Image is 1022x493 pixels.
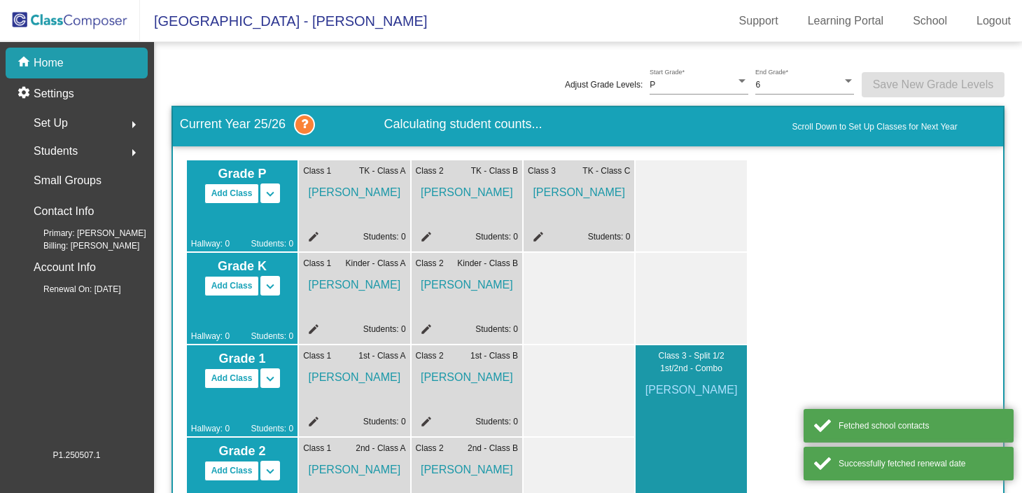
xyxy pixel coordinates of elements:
div: Fetched school contacts [839,419,1003,432]
button: Add Class [204,183,260,204]
mat-icon: keyboard_arrow_down [262,463,279,480]
span: 2nd - Class B [468,442,518,454]
span: Class 3 - Split 1/2 [640,349,742,362]
span: [PERSON_NAME] [416,454,518,478]
mat-icon: keyboard_arrow_down [262,278,279,295]
a: School [902,10,958,32]
span: Grade 1 [191,349,293,368]
span: Grade 2 [191,442,293,461]
a: Students: 0 [475,232,518,242]
mat-icon: edit [528,230,545,247]
span: P [650,80,655,90]
span: Hallway: 0 [191,237,230,250]
span: Hallway: 0 [191,422,230,435]
span: [PERSON_NAME] [303,454,405,478]
mat-icon: settings [17,85,34,102]
a: Students: 0 [363,232,406,242]
span: Class 3 [528,165,556,177]
button: Add Class [204,276,260,296]
span: Calculating student counts... [384,117,792,132]
span: [GEOGRAPHIC_DATA] - [PERSON_NAME] [140,10,427,32]
span: Kinder - Class B [457,257,518,270]
span: Class 2 [416,257,444,270]
span: Class 1 [303,349,331,362]
span: [PERSON_NAME] [303,270,405,293]
div: Successfully fetched renewal date [839,457,1003,470]
span: [PERSON_NAME] [528,177,630,201]
p: Contact Info [34,202,94,221]
span: Class 1 [303,165,331,177]
span: [PERSON_NAME] [303,177,405,201]
mat-icon: edit [303,323,320,340]
span: Students: 0 [251,330,293,342]
span: Class 2 [416,349,444,362]
span: Class 2 [416,165,444,177]
span: Primary: [PERSON_NAME] [21,227,146,239]
span: 1st/2nd - Combo [640,362,742,375]
mat-icon: edit [416,323,433,340]
span: Kinder - Class A [346,257,406,270]
mat-icon: keyboard_arrow_down [262,370,279,387]
mat-icon: arrow_right [125,144,142,161]
span: TK - Class B [471,165,518,177]
span: Class 2 [416,442,444,454]
span: Save New Grade Levels [873,78,994,90]
span: Students [34,141,78,161]
span: 1st - Class B [470,349,518,362]
span: TK - Class C [582,165,630,177]
span: Students: 0 [251,237,293,250]
p: Account Info [34,258,96,277]
span: Grade P [191,165,293,183]
span: 2nd - Class A [356,442,405,454]
a: Students: 0 [475,324,518,334]
span: 1st - Class A [358,349,405,362]
button: Add Class [204,461,260,481]
a: Students: 0 [588,232,631,242]
span: [PERSON_NAME] [416,362,518,386]
mat-icon: edit [416,230,433,247]
button: Save New Grade Levels [862,72,1005,97]
span: Grade K [191,257,293,276]
span: [PERSON_NAME] [303,362,405,386]
mat-icon: keyboard_arrow_down [262,186,279,202]
span: [PERSON_NAME] [416,270,518,293]
span: Adjust Grade Levels: [565,78,643,91]
span: Current Year 25/26 [180,114,384,135]
a: Logout [965,10,1022,32]
p: Small Groups [34,171,101,190]
mat-icon: edit [416,415,433,432]
span: Hallway: 0 [191,330,230,342]
a: Students: 0 [475,417,518,426]
span: Renewal On: [DATE] [21,283,120,296]
a: Learning Portal [797,10,895,32]
a: Students: 0 [363,324,406,334]
p: Settings [34,85,74,102]
button: Add Class [204,368,260,389]
span: Class 1 [303,257,331,270]
mat-icon: arrow_right [125,116,142,133]
span: 6 [755,80,760,90]
p: Home [34,55,64,71]
span: Billing: [PERSON_NAME] [21,239,139,252]
a: Support [728,10,790,32]
span: Students: 0 [251,422,293,435]
span: [PERSON_NAME] [640,375,742,398]
mat-icon: edit [303,230,320,247]
span: TK - Class A [359,165,406,177]
span: [PERSON_NAME] [416,177,518,201]
span: Set Up [34,113,68,133]
mat-icon: edit [303,415,320,432]
a: Scroll Down to Set Up Classes for Next Year [792,120,997,133]
a: Students: 0 [363,417,406,426]
mat-icon: home [17,55,34,71]
span: Class 1 [303,442,331,454]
